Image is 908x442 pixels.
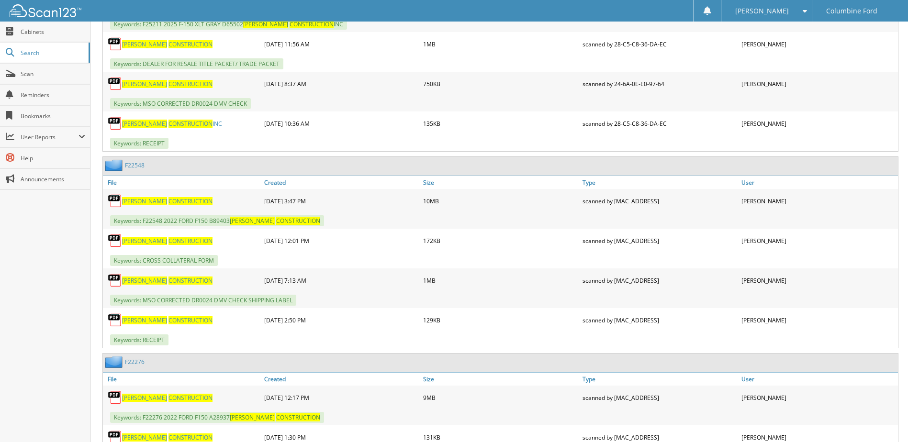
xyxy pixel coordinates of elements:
[262,74,421,93] div: [DATE] 8:37 AM
[421,176,580,189] a: Size
[122,40,167,48] span: [PERSON_NAME]
[21,70,85,78] span: Scan
[21,28,85,36] span: Cabinets
[739,388,898,407] div: [PERSON_NAME]
[421,271,580,290] div: 1MB
[122,40,213,48] a: [PERSON_NAME] CONSTRUCTION
[230,217,275,225] span: [PERSON_NAME]
[421,114,580,133] div: 135KB
[21,175,85,183] span: Announcements
[580,388,739,407] div: scanned by [MAC_ADDRESS]
[739,271,898,290] div: [PERSON_NAME]
[739,176,898,189] a: User
[580,373,739,386] a: Type
[122,197,213,205] a: [PERSON_NAME] CONSTRUCTION
[122,316,167,324] span: [PERSON_NAME]
[421,34,580,54] div: 1MB
[739,373,898,386] a: User
[421,373,580,386] a: Size
[122,276,167,285] span: [PERSON_NAME]
[276,217,320,225] span: CONSTRUCTION
[110,255,218,266] span: Keywords: CROSS COLLATERAL FORM
[262,176,421,189] a: Created
[168,120,213,128] span: CONSTRUCTION
[262,34,421,54] div: [DATE] 11:56 AM
[110,19,347,30] span: Keywords: F25211 2025 F-150 XLT GRAY D65502 INC
[290,20,334,28] span: CONSTRUCTION
[122,80,213,88] a: [PERSON_NAME] CONSTRUCTION
[125,161,145,169] a: F22548
[168,237,213,245] span: CONSTRUCTION
[580,176,739,189] a: Type
[105,356,125,368] img: folder2.png
[108,313,122,327] img: PDF.png
[421,310,580,330] div: 129KB
[108,273,122,287] img: PDF.png
[168,433,213,442] span: CONSTRUCTION
[110,295,296,306] span: Keywords: MSO CORRECTED DR0024 DMV CHECK SHIPPING LABEL
[168,80,213,88] span: CONSTRUCTION
[21,91,85,99] span: Reminders
[125,358,145,366] a: F22276
[108,37,122,51] img: PDF.png
[21,154,85,162] span: Help
[122,394,213,402] a: [PERSON_NAME] CONSTRUCTION
[21,112,85,120] span: Bookmarks
[122,237,167,245] span: [PERSON_NAME]
[580,310,739,330] div: scanned by [MAC_ADDRESS]
[262,271,421,290] div: [DATE] 7:13 AM
[739,231,898,250] div: [PERSON_NAME]
[122,276,213,285] a: [PERSON_NAME] CONSTRUCTION
[580,231,739,250] div: scanned by [MAC_ADDRESS]
[122,433,213,442] a: [PERSON_NAME] CONSTRUCTION
[739,191,898,210] div: [PERSON_NAME]
[122,80,167,88] span: [PERSON_NAME]
[10,4,81,17] img: scan123-logo-white.svg
[580,74,739,93] div: scanned by 24-6A-0E-E0-97-64
[580,271,739,290] div: scanned by [MAC_ADDRESS]
[421,191,580,210] div: 10MB
[110,98,251,109] span: Keywords: MSO CORRECTED DR0024 DMV CHECK
[262,191,421,210] div: [DATE] 3:47 PM
[108,390,122,405] img: PDF.png
[735,8,789,14] span: [PERSON_NAME]
[110,215,324,226] span: Keywords: F22548 2022 FORD F150 B89403
[122,433,167,442] span: [PERSON_NAME]
[739,74,898,93] div: [PERSON_NAME]
[110,138,168,149] span: Keywords: RECEIPT
[421,231,580,250] div: 172KB
[168,394,213,402] span: CONSTRUCTION
[122,120,167,128] span: [PERSON_NAME]
[580,191,739,210] div: scanned by [MAC_ADDRESS]
[21,49,84,57] span: Search
[168,197,213,205] span: CONSTRUCTION
[168,316,213,324] span: CONSTRUCTION
[108,194,122,208] img: PDF.png
[21,133,78,141] span: User Reports
[739,34,898,54] div: [PERSON_NAME]
[122,237,213,245] a: [PERSON_NAME] CONSTRUCTION
[105,159,125,171] img: folder2.png
[262,310,421,330] div: [DATE] 2:50 PM
[108,77,122,91] img: PDF.png
[262,231,421,250] div: [DATE] 12:01 PM
[243,20,288,28] span: [PERSON_NAME]
[103,176,262,189] a: File
[168,40,213,48] span: CONSTRUCTION
[110,334,168,345] span: Keywords: RECEIPT
[262,373,421,386] a: Created
[421,74,580,93] div: 750KB
[262,114,421,133] div: [DATE] 10:36 AM
[122,120,222,128] a: [PERSON_NAME] CONSTRUCTIONINC
[739,114,898,133] div: [PERSON_NAME]
[421,388,580,407] div: 9MB
[110,58,283,69] span: Keywords: DEALER FOR RESALE TITLE PACKET/ TRADE PACKET
[110,412,324,423] span: Keywords: F22276 2022 FORD F150 A28937
[262,388,421,407] div: [DATE] 12:17 PM
[122,197,167,205] span: [PERSON_NAME]
[739,310,898,330] div: [PERSON_NAME]
[860,396,908,442] iframe: Chat Widget
[108,233,122,248] img: PDF.png
[168,276,213,285] span: CONSTRUCTION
